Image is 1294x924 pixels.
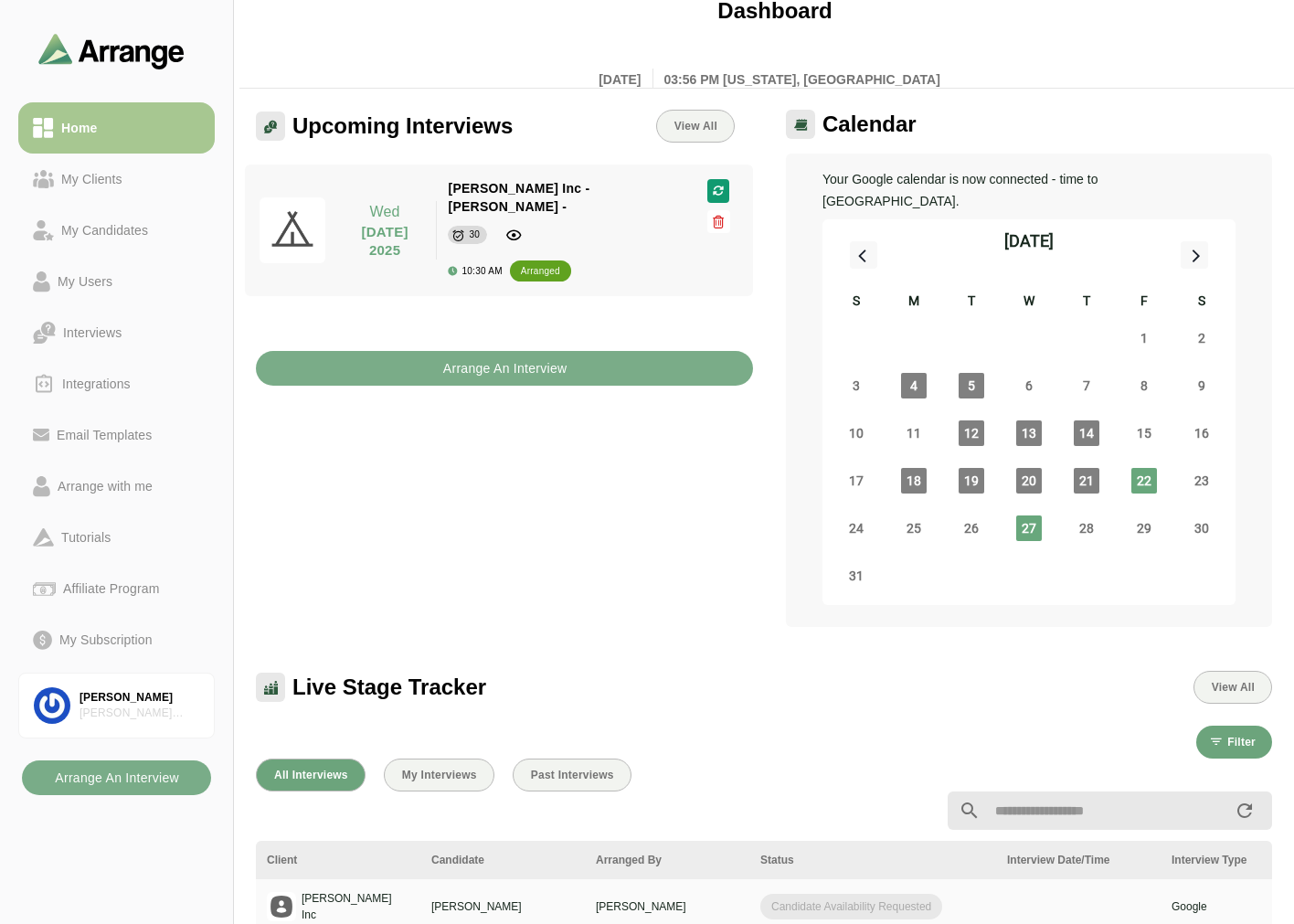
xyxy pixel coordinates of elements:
[448,266,502,276] div: 10:30 AM
[18,358,215,409] a: Integrations
[18,409,215,461] a: Email Templates
[1131,468,1157,494] span: Friday, August 22, 2025
[1115,291,1172,314] div: F
[401,769,477,781] span: My Interviews
[54,117,104,139] div: Home
[431,898,574,915] p: [PERSON_NAME]
[1016,373,1042,398] span: Wednesday, August 6, 2025
[674,120,717,133] span: View All
[901,373,927,398] span: Monday, August 4, 2025
[822,111,917,138] span: Calendar
[56,322,129,344] div: Interviews
[1189,515,1214,541] span: Saturday, August 30, 2025
[901,515,927,541] span: Monday, August 25, 2025
[843,373,869,398] span: Sunday, August 3, 2025
[1057,291,1115,314] div: T
[901,468,927,494] span: Monday, August 18, 2025
[959,373,984,398] span: Tuesday, August 5, 2025
[256,759,366,791] button: All Interviews
[267,892,296,921] img: placeholder logo
[18,307,215,358] a: Interviews
[959,515,984,541] span: Tuesday, August 26, 2025
[1016,515,1042,541] span: Wednesday, August 27, 2025
[886,291,943,314] div: M
[50,271,120,292] div: My Users
[943,291,1001,314] div: T
[1001,291,1058,314] div: W
[1234,800,1256,822] i: appended action
[843,563,869,589] span: Sunday, August 31, 2025
[521,262,560,281] div: arranged
[1074,468,1099,494] span: Thursday, August 21, 2025
[54,219,155,241] div: My Candidates
[431,852,574,868] div: Candidate
[843,515,869,541] span: Sunday, August 24, 2025
[292,112,513,140] span: Upcoming Interviews
[442,351,567,386] b: Arrange An Interview
[1007,852,1150,868] div: Interview Date/Time
[1189,325,1214,351] span: Saturday, August 2, 2025
[18,673,215,738] a: [PERSON_NAME][PERSON_NAME] Associates
[18,205,215,256] a: My Candidates
[1172,291,1230,314] div: S
[302,890,409,923] p: [PERSON_NAME] Inc
[345,223,426,260] p: [DATE] 2025
[599,69,652,90] p: [DATE]
[596,852,738,868] div: Arranged By
[1004,228,1054,254] div: [DATE]
[54,760,179,795] b: Arrange An Interview
[267,852,409,868] div: Client
[1131,420,1157,446] span: Friday, August 15, 2025
[1211,681,1255,694] span: View All
[52,629,160,651] div: My Subscription
[260,197,325,263] img: pwa-512x512.png
[18,563,215,614] a: Affiliate Program
[760,852,985,868] div: Status
[49,424,159,446] div: Email Templates
[530,769,614,781] span: Past Interviews
[256,351,753,386] button: Arrange An Interview
[1074,420,1099,446] span: Thursday, August 14, 2025
[50,475,160,497] div: Arrange with me
[1189,420,1214,446] span: Saturday, August 16, 2025
[292,674,486,701] span: Live Stage Tracker
[1016,468,1042,494] span: Wednesday, August 20, 2025
[80,690,199,706] div: [PERSON_NAME]
[1016,420,1042,446] span: Wednesday, August 13, 2025
[80,706,199,721] div: [PERSON_NAME] Associates
[1074,373,1099,398] span: Thursday, August 7, 2025
[384,759,494,791] button: My Interviews
[822,168,1236,212] p: Your Google calendar is now connected - time to [GEOGRAPHIC_DATA].
[1131,373,1157,398] span: Friday, August 8, 2025
[469,226,480,244] div: 30
[55,373,138,395] div: Integrations
[18,614,215,665] a: My Subscription
[1226,736,1256,749] span: Filter
[345,201,426,223] p: Wed
[1189,468,1214,494] span: Saturday, August 23, 2025
[18,154,215,205] a: My Clients
[513,759,631,791] button: Past Interviews
[760,894,942,919] span: Candidate Availability Requested
[448,181,589,214] span: [PERSON_NAME] Inc - [PERSON_NAME] -
[1196,726,1272,759] button: Filter
[959,468,984,494] span: Tuesday, August 19, 2025
[38,33,185,69] img: arrangeai-name-small-logo.4d2b8aee.svg
[273,769,348,781] span: All Interviews
[656,110,735,143] a: View All
[1131,515,1157,541] span: Friday, August 29, 2025
[1074,515,1099,541] span: Thursday, August 28, 2025
[1193,671,1272,704] button: View All
[18,102,215,154] a: Home
[843,468,869,494] span: Sunday, August 17, 2025
[54,526,118,548] div: Tutorials
[959,420,984,446] span: Tuesday, August 12, 2025
[596,898,738,915] p: [PERSON_NAME]
[54,168,130,190] div: My Clients
[18,461,215,512] a: Arrange with me
[22,760,211,795] button: Arrange An Interview
[843,420,869,446] span: Sunday, August 10, 2025
[1131,325,1157,351] span: Friday, August 1, 2025
[1189,373,1214,398] span: Saturday, August 9, 2025
[653,69,940,90] p: 03:56 PM [US_STATE], [GEOGRAPHIC_DATA]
